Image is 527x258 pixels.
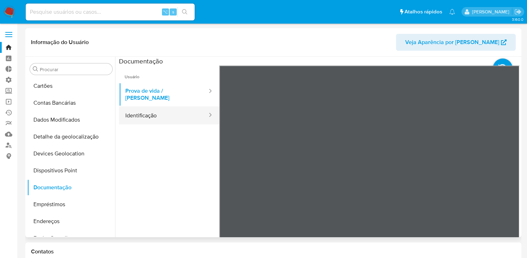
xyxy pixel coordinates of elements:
[31,39,89,46] h1: Informação do Usuário
[33,66,38,72] button: Procurar
[31,248,516,255] h1: Contatos
[404,8,442,16] span: Atalhos rápidos
[405,34,499,51] span: Veja Aparência por [PERSON_NAME]
[40,66,109,73] input: Procurar
[27,145,115,162] button: Devices Geolocation
[172,8,174,15] span: s
[27,213,115,230] button: Endereços
[449,9,455,15] a: Notificações
[27,179,115,196] button: Documentação
[27,94,115,111] button: Contas Bancárias
[27,230,115,247] button: Fecha Compliant
[26,7,195,17] input: Pesquise usuários ou casos...
[472,8,512,15] p: caroline.gonzalez@mercadopago.com.br
[27,78,115,94] button: Cartões
[27,111,115,128] button: Dados Modificados
[27,196,115,213] button: Empréstimos
[163,8,168,15] span: ⌥
[27,128,115,145] button: Detalhe da geolocalização
[27,162,115,179] button: Dispositivos Point
[514,8,522,16] a: Sair
[177,7,192,17] button: search-icon
[396,34,516,51] button: Veja Aparência por [PERSON_NAME]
